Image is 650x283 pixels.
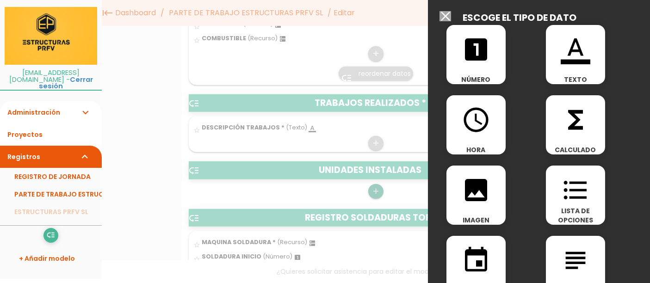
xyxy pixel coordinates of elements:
[463,12,576,23] h2: ESCOGE EL TIPO DE DATO
[461,105,491,135] i: access_time
[546,145,605,154] span: CALCULADO
[561,246,590,275] i: subject
[561,35,590,64] i: format_color_text
[546,206,605,225] span: LISTA DE OPCIONES
[461,35,491,64] i: looks_one
[461,246,491,275] i: event
[561,105,590,135] i: functions
[546,75,605,84] span: TEXTO
[446,145,506,154] span: HORA
[461,175,491,205] i: image
[446,75,506,84] span: NÚMERO
[561,175,590,205] i: format_list_bulleted
[446,215,506,225] span: IMAGEN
